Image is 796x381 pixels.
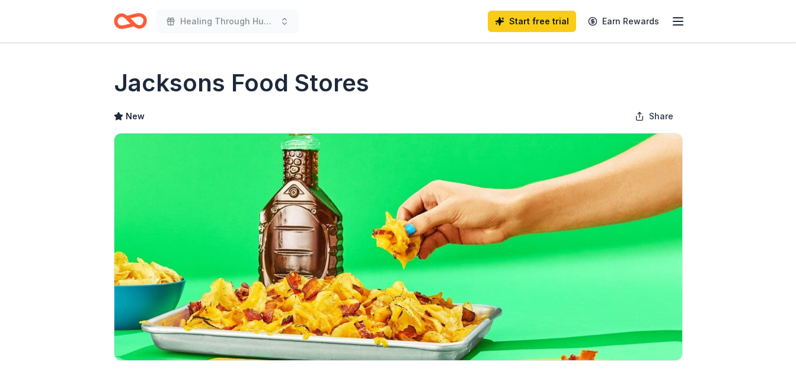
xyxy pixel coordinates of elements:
[126,109,145,123] span: New
[114,134,682,360] img: Image for Jacksons Food Stores
[625,104,683,128] button: Share
[114,7,147,35] a: Home
[180,14,275,28] span: Healing Through Humor/Laughter is the Best Medicine
[114,66,369,100] h1: Jacksons Food Stores
[581,11,666,32] a: Earn Rewards
[649,109,673,123] span: Share
[488,11,576,32] a: Start free trial
[156,9,299,33] button: Healing Through Humor/Laughter is the Best Medicine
